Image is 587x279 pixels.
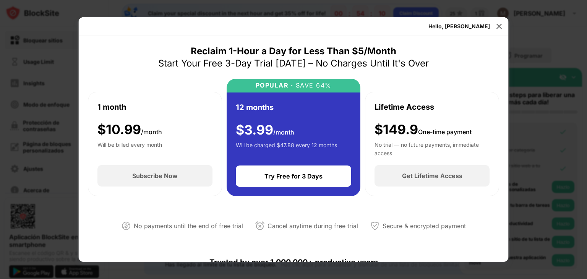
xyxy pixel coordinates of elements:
[236,102,274,113] div: 12 months
[236,122,294,138] div: $ 3.99
[428,23,490,29] div: Hello, [PERSON_NAME]
[158,57,429,70] div: Start Your Free 3-Day Trial [DATE] – No Charges Until It's Over
[268,221,358,232] div: Cancel anytime during free trial
[375,122,472,138] div: $149.9
[191,45,396,57] div: Reclaim 1-Hour a Day for Less Than $5/Month
[375,101,434,113] div: Lifetime Access
[375,141,490,156] div: No trial — no future payments, immediate access
[236,141,337,156] div: Will be charged $47.88 every 12 months
[132,172,178,180] div: Subscribe Now
[293,82,332,89] div: SAVE 64%
[370,221,379,230] img: secured-payment
[264,172,323,180] div: Try Free for 3 Days
[418,128,472,136] span: One-time payment
[141,128,162,136] span: /month
[134,221,243,232] div: No payments until the end of free trial
[383,221,466,232] div: Secure & encrypted payment
[97,122,162,138] div: $ 10.99
[255,221,264,230] img: cancel-anytime
[273,128,294,136] span: /month
[122,221,131,230] img: not-paying
[256,82,293,89] div: POPULAR ·
[402,172,462,180] div: Get Lifetime Access
[97,141,162,156] div: Will be billed every month
[97,101,126,113] div: 1 month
